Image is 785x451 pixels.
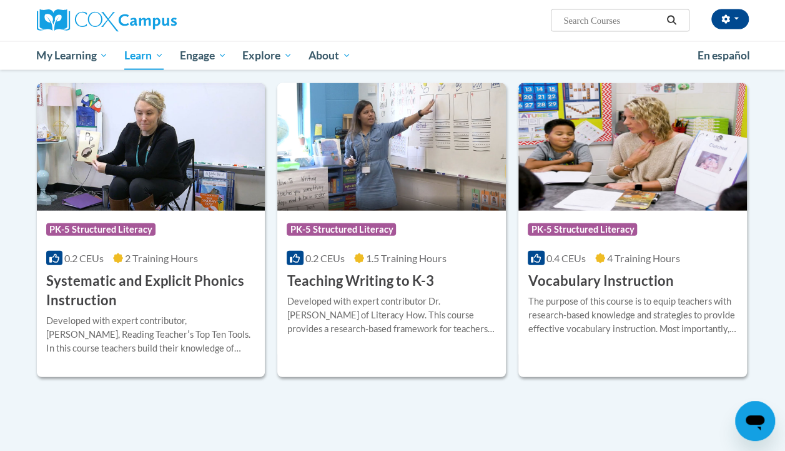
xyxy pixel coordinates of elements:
[116,41,172,70] a: Learn
[518,83,747,211] img: Course Logo
[36,48,108,63] span: My Learning
[518,83,747,377] a: Course LogoPK-5 Structured Literacy0.4 CEUs4 Training Hours Vocabulary InstructionThe purpose of ...
[309,48,351,63] span: About
[528,223,637,236] span: PK-5 Structured Literacy
[287,223,396,236] span: PK-5 Structured Literacy
[37,83,265,377] a: Course LogoPK-5 Structured Literacy0.2 CEUs2 Training Hours Systematic and Explicit Phonics Instr...
[735,401,775,441] iframe: Button to launch messaging window
[27,41,758,70] div: Main menu
[124,48,164,63] span: Learn
[180,48,227,63] span: Engage
[277,83,506,211] img: Course Logo
[37,9,262,32] a: Cox Campus
[64,252,104,264] span: 0.2 CEUs
[125,252,198,264] span: 2 Training Hours
[46,271,256,310] h3: Systematic and Explicit Phonics Instruction
[562,13,662,28] input: Search Courses
[698,49,750,62] span: En español
[546,252,586,264] span: 0.4 CEUs
[711,9,749,29] button: Account Settings
[528,271,673,291] h3: Vocabulary Instruction
[287,295,496,336] div: Developed with expert contributor Dr. [PERSON_NAME] of Literacy How. This course provides a resea...
[46,314,256,355] div: Developed with expert contributor, [PERSON_NAME], Reading Teacherʹs Top Ten Tools. In this course...
[242,48,292,63] span: Explore
[366,252,447,264] span: 1.5 Training Hours
[305,252,345,264] span: 0.2 CEUs
[46,223,156,236] span: PK-5 Structured Literacy
[37,83,265,211] img: Course Logo
[528,295,738,336] div: The purpose of this course is to equip teachers with research-based knowledge and strategies to p...
[37,9,177,32] img: Cox Campus
[607,252,680,264] span: 4 Training Hours
[234,41,300,70] a: Explore
[662,13,681,28] button: Search
[689,43,758,69] a: En español
[287,271,433,291] h3: Teaching Writing to K-3
[172,41,235,70] a: Engage
[29,41,117,70] a: My Learning
[277,83,506,377] a: Course LogoPK-5 Structured Literacy0.2 CEUs1.5 Training Hours Teaching Writing to K-3Developed wi...
[300,41,359,70] a: About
